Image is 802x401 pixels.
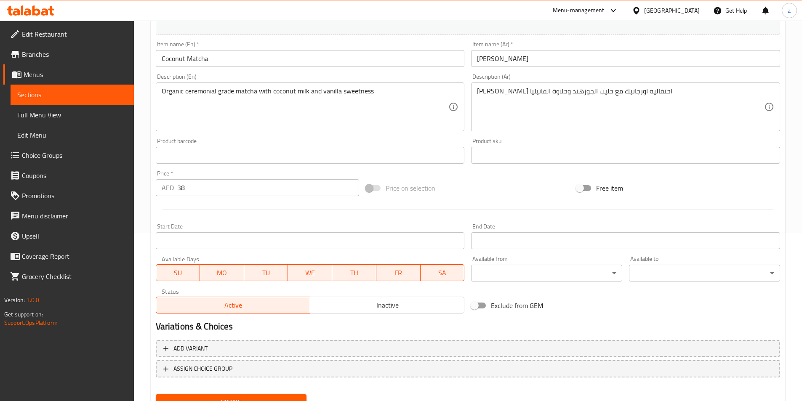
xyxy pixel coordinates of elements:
[491,300,543,311] span: Exclude from GEM
[332,264,376,281] button: TH
[22,211,127,221] span: Menu disclaimer
[22,251,127,261] span: Coverage Report
[156,147,465,164] input: Please enter product barcode
[314,299,461,311] span: Inactive
[156,264,200,281] button: SU
[26,295,39,305] span: 1.0.0
[3,206,134,226] a: Menu disclaimer
[203,267,241,279] span: MO
[596,183,623,193] span: Free item
[156,360,780,377] button: ASSIGN CHOICE GROUP
[3,24,134,44] a: Edit Restaurant
[200,264,244,281] button: MO
[3,226,134,246] a: Upsell
[173,364,232,374] span: ASSIGN CHOICE GROUP
[3,246,134,266] a: Coverage Report
[3,44,134,64] a: Branches
[3,266,134,287] a: Grocery Checklist
[11,105,134,125] a: Full Menu View
[156,50,465,67] input: Enter name En
[22,191,127,201] span: Promotions
[291,267,329,279] span: WE
[11,85,134,105] a: Sections
[22,271,127,281] span: Grocery Checklist
[11,125,134,145] a: Edit Menu
[424,267,461,279] span: SA
[17,90,127,100] span: Sections
[244,264,288,281] button: TU
[3,145,134,165] a: Choice Groups
[162,87,449,127] textarea: Organic ceremonial grade matcha with coconut milk and vanilla sweetness
[24,69,127,80] span: Menus
[17,130,127,140] span: Edit Menu
[644,6,700,15] div: [GEOGRAPHIC_DATA]
[156,320,780,333] h2: Variations & Choices
[471,147,780,164] input: Please enter product sku
[22,150,127,160] span: Choice Groups
[22,29,127,39] span: Edit Restaurant
[4,295,25,305] span: Version:
[310,297,464,313] button: Inactive
[553,5,605,16] div: Menu-management
[4,309,43,320] span: Get support on:
[22,170,127,181] span: Coupons
[248,267,285,279] span: TU
[629,265,780,281] div: ​
[173,343,208,354] span: Add variant
[421,264,465,281] button: SA
[788,6,791,15] span: a
[162,183,174,193] p: AED
[471,265,622,281] div: ​
[477,87,764,127] textarea: [PERSON_NAME] احتفاليه اورجانيك مع حليب الجوزهند وحلاوة الفانيليا
[376,264,421,281] button: FR
[17,110,127,120] span: Full Menu View
[288,264,332,281] button: WE
[3,186,134,206] a: Promotions
[336,267,373,279] span: TH
[177,179,360,196] input: Please enter price
[471,50,780,67] input: Enter name Ar
[156,297,310,313] button: Active
[386,183,435,193] span: Price on selection
[22,49,127,59] span: Branches
[380,267,417,279] span: FR
[3,64,134,85] a: Menus
[160,299,307,311] span: Active
[22,231,127,241] span: Upsell
[156,340,780,357] button: Add variant
[160,267,197,279] span: SU
[4,317,58,328] a: Support.OpsPlatform
[3,165,134,186] a: Coupons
